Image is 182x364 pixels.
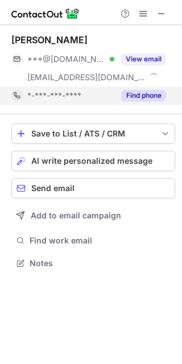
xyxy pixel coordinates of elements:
img: ContactOut v5.3.10 [11,7,80,20]
div: Save to List / ATS / CRM [31,129,155,138]
span: Notes [30,258,171,268]
span: ***@[DOMAIN_NAME] [27,54,106,64]
span: AI write personalized message [31,156,152,166]
span: Send email [31,184,75,193]
button: Find work email [11,233,175,249]
button: Send email [11,178,175,198]
button: Notes [11,255,175,271]
button: Reveal Button [121,53,166,65]
button: save-profile-one-click [11,123,175,144]
div: [PERSON_NAME] [11,34,88,45]
button: AI write personalized message [11,151,175,171]
span: [EMAIL_ADDRESS][DOMAIN_NAME] [27,72,146,82]
span: Add to email campaign [31,211,121,220]
button: Add to email campaign [11,205,175,226]
span: Find work email [30,235,171,246]
button: Reveal Button [121,90,166,101]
